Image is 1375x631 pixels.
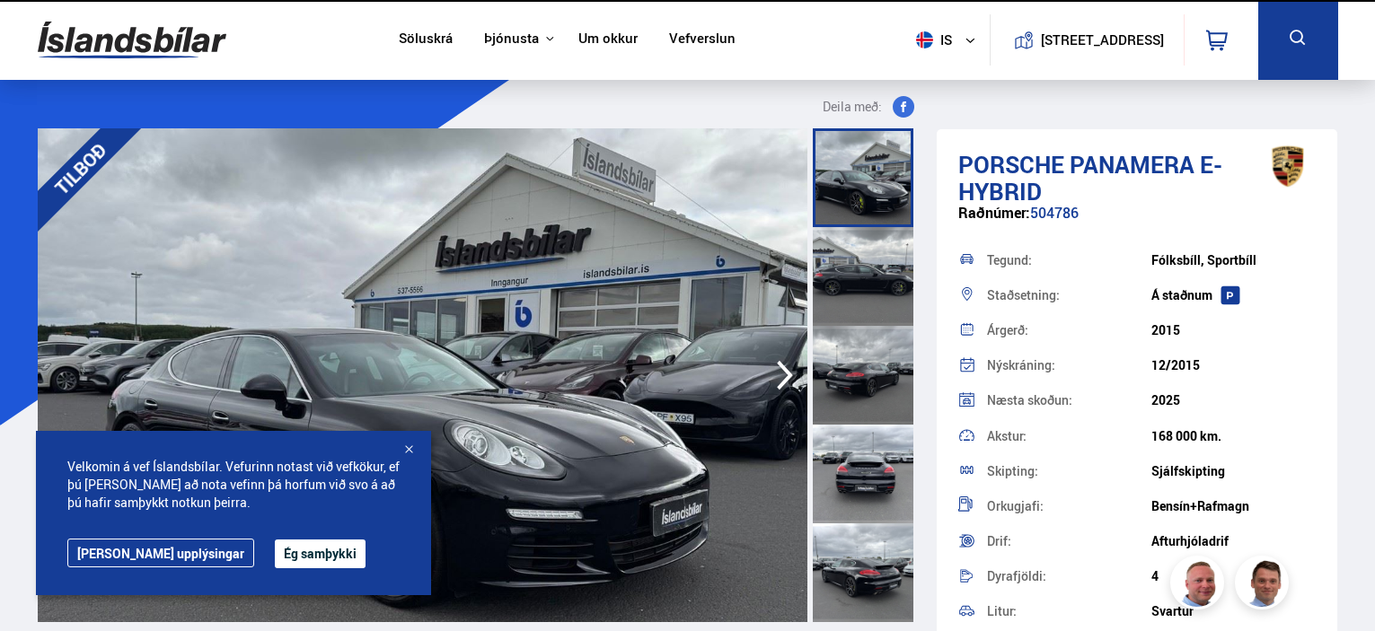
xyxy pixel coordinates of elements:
[484,31,539,48] button: Þjónusta
[1151,499,1316,513] div: Bensín+Rafmagn
[916,31,933,48] img: svg+xml;base64,PHN2ZyB4bWxucz0iaHR0cDovL3d3dy53My5vcmcvMjAwMC9zdmciIHdpZHRoPSI1MTIiIGhlaWdodD0iNT...
[909,13,990,66] button: is
[987,430,1151,443] div: Akstur:
[987,500,1151,513] div: Orkugjafi:
[1000,14,1174,66] a: [STREET_ADDRESS]
[1151,288,1316,302] div: Á staðnum
[38,11,226,69] img: G0Ugv5HjCgRt.svg
[1173,558,1227,612] img: siFngHWaQ9KaOqBr.png
[1151,569,1316,583] div: 4
[958,148,1222,207] span: Panamera E-HYBRID
[987,570,1151,583] div: Dyrafjöldi:
[1238,558,1291,612] img: FbJEzSuNWCJXmdc-.webp
[987,465,1151,478] div: Skipting:
[1151,464,1316,478] div: Sjálfskipting
[909,31,954,48] span: is
[815,96,921,118] button: Deila með:
[987,359,1151,372] div: Nýskráning:
[1151,253,1316,267] div: Fólksbíll, Sportbíll
[958,205,1317,240] div: 504786
[1151,534,1316,548] div: Afturhjóladrif
[1151,393,1316,408] div: 2025
[987,535,1151,548] div: Drif:
[1252,138,1324,194] img: brand logo
[1151,323,1316,337] div: 2015
[1151,358,1316,372] div: 12/2015
[958,148,1064,180] span: Porsche
[13,101,147,236] div: TILBOÐ
[67,539,254,567] a: [PERSON_NAME] upplýsingar
[987,289,1151,302] div: Staðsetning:
[987,394,1151,407] div: Næsta skoðun:
[987,605,1151,618] div: Litur:
[1151,429,1316,443] div: 168 000 km.
[67,458,400,512] span: Velkomin á vef Íslandsbílar. Vefurinn notast við vefkökur, ef þú [PERSON_NAME] að nota vefinn þá ...
[958,203,1030,223] span: Raðnúmer:
[399,31,453,49] a: Söluskrá
[987,254,1151,267] div: Tegund:
[823,96,882,118] span: Deila með:
[669,31,736,49] a: Vefverslun
[275,539,366,568] button: Ég samþykki
[1151,604,1316,618] div: Svartur
[987,324,1151,337] div: Árgerð:
[1048,32,1158,48] button: [STREET_ADDRESS]
[38,128,807,622] img: 3526156.jpeg
[578,31,638,49] a: Um okkur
